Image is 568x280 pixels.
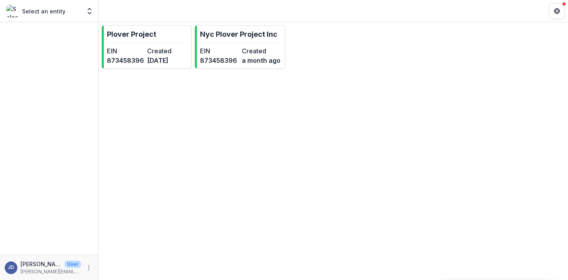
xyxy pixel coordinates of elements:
p: Plover Project [107,29,156,39]
p: Select an entity [22,7,65,15]
p: [PERSON_NAME][EMAIL_ADDRESS][DOMAIN_NAME] [21,268,81,275]
img: Select an entity [6,5,19,17]
dt: EIN [107,46,144,56]
dt: EIN [200,46,239,56]
p: User [65,261,81,268]
dd: [DATE] [147,56,184,65]
a: Plover ProjectEIN873458396Created[DATE] [102,25,192,69]
dd: 873458396 [107,56,144,65]
button: Open entity switcher [84,3,95,19]
a: Nyc Plover Project IncEIN873458396Createda month ago [195,25,285,69]
dd: a month ago [242,56,280,65]
p: Nyc Plover Project Inc [200,29,277,39]
button: More [84,263,93,272]
button: Get Help [549,3,565,19]
p: [PERSON_NAME] [21,260,62,268]
div: Jane Doe [8,265,14,270]
dd: 873458396 [200,56,239,65]
dt: Created [242,46,280,56]
dt: Created [147,46,184,56]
